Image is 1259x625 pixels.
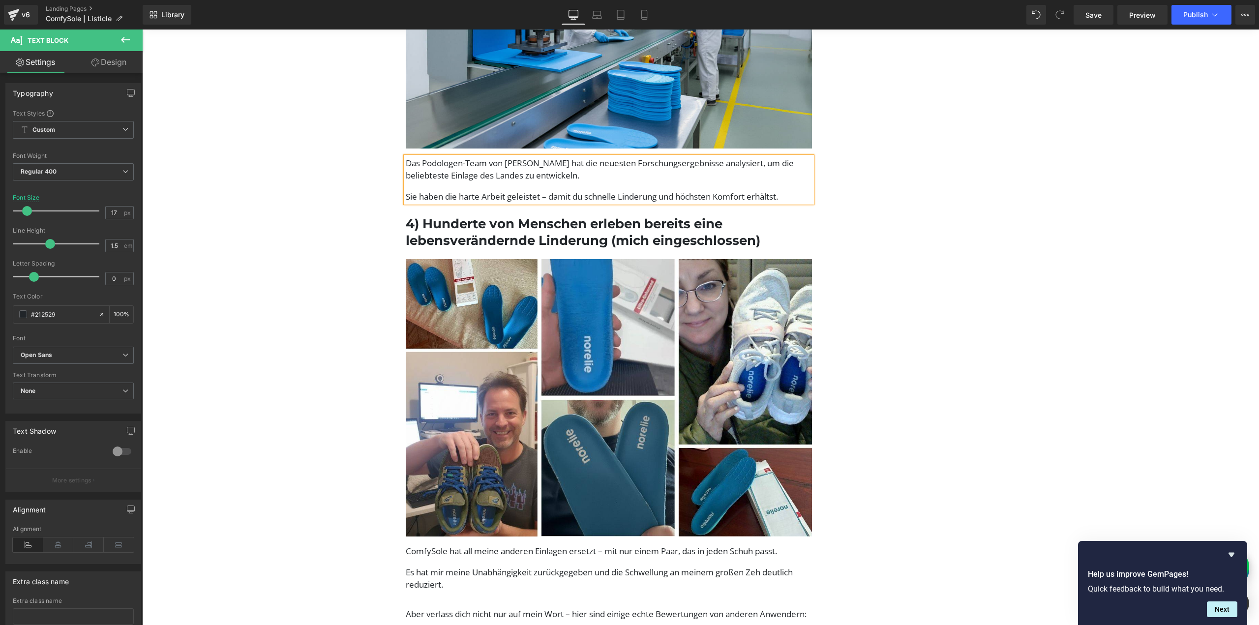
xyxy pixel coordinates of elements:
div: Font Size [13,194,40,201]
a: Preview [1117,5,1168,25]
b: Regular 400 [21,168,57,175]
button: Hide survey [1226,549,1237,561]
b: Custom [32,126,55,134]
div: Text Styles [13,109,134,117]
span: Library [161,10,184,19]
a: v6 [4,5,38,25]
a: Landing Pages [46,5,143,13]
span: Preview [1129,10,1156,20]
div: Alignment [13,500,46,514]
div: Font Weight [13,152,134,159]
div: v6 [20,8,32,21]
a: Laptop [585,5,609,25]
h2: Help us improve GemPages! [1088,568,1237,580]
button: Next question [1207,601,1237,617]
span: px [124,275,132,282]
p: Sie haben die harte Arbeit geleistet – damit du schnelle Linderung und höchsten Komfort erhältst. [264,161,670,174]
div: Text Transform [13,372,134,379]
i: Open Sans [21,351,52,359]
p: Aber verlass dich nicht nur auf mein Wort – hier sind einige echte Bewertungen von anderen Anwend... [264,578,670,591]
button: Publish [1171,5,1231,25]
a: Tablet [609,5,632,25]
p: ComfySole hat all meine anderen Einlagen ersetzt – mit nur einem Paar, das in jeden Schuh passt. [264,515,670,528]
div: Text Color [13,293,134,300]
h1: 4) Hunderte von Menschen erleben bereits eine lebensverändernde Linderung (mich eingeschlossen) [264,186,670,220]
p: More settings [52,476,91,485]
button: Redo [1050,5,1070,25]
b: None [21,387,36,394]
button: More settings [6,469,141,492]
div: Line Height [13,227,134,234]
div: Alignment [13,526,134,533]
p: Quick feedback to build what you need. [1088,584,1237,594]
a: Mobile [632,5,656,25]
span: Publish [1183,11,1208,19]
span: ComfySole | Listicle [46,15,112,23]
button: Open chat window [1076,525,1107,556]
span: Save [1085,10,1102,20]
div: Text Shadow [13,421,56,435]
a: Desktop [562,5,585,25]
div: Extra class name [13,572,69,586]
p: Das Podologen-Team von [PERSON_NAME] hat die neuesten Forschungsergebnisse analysiert, um die bel... [264,127,670,152]
div: Help us improve GemPages! [1088,549,1237,617]
div: Letter Spacing [13,260,134,267]
a: Design [73,51,145,73]
span: Text Block [28,36,68,44]
button: Undo [1026,5,1046,25]
div: Typography [13,84,53,97]
button: More [1235,5,1255,25]
div: Extra class name [13,597,134,604]
span: px [124,209,132,216]
div: % [110,306,133,323]
div: Font [13,335,134,342]
input: Color [31,309,94,320]
p: Es hat mir meine Unabhängigkeit zurückgegeben und die Schwellung an meinem großen Zeh deutlich re... [264,536,670,562]
span: em [124,242,132,249]
a: New Library [143,5,191,25]
div: Enable [13,447,103,457]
